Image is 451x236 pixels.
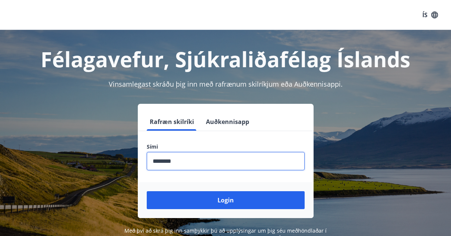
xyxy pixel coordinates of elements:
button: Auðkennisapp [203,113,252,131]
span: Vinsamlegast skráðu þig inn með rafrænum skilríkjum eða Auðkennisappi. [109,80,343,88]
button: ÍS [418,8,442,22]
label: Sími [147,143,305,150]
button: Login [147,191,305,209]
button: Rafræn skilríki [147,113,197,131]
h1: Félagavefur, Sjúkraliðafélag Íslands [9,45,442,73]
